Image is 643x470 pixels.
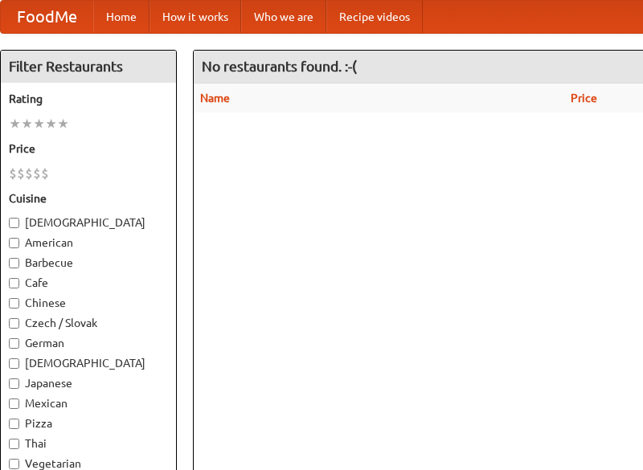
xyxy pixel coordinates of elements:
input: American [9,238,19,248]
input: Cafe [9,278,19,288]
input: Chinese [9,298,19,309]
a: FoodMe [1,1,93,33]
a: Name [200,92,230,104]
input: Barbecue [9,258,19,268]
li: $ [17,165,25,182]
li: ★ [9,115,21,133]
label: Thai [9,435,168,452]
label: [DEMOGRAPHIC_DATA] [9,215,168,231]
li: $ [41,165,49,182]
li: ★ [21,115,33,133]
label: Cafe [9,275,168,291]
label: Pizza [9,415,168,431]
a: Home [93,1,149,33]
h5: Rating [9,91,168,107]
h5: Price [9,141,168,157]
input: [DEMOGRAPHIC_DATA] [9,218,19,228]
li: $ [33,165,41,182]
label: Barbecue [9,255,168,271]
label: Czech / Slovak [9,315,168,331]
label: Mexican [9,395,168,411]
a: Price [571,92,597,104]
a: Who we are [241,1,326,33]
a: Recipe videos [326,1,423,33]
label: Chinese [9,295,168,311]
label: German [9,335,168,351]
h4: Filter Restaurants [1,51,176,83]
a: How it works [149,1,241,33]
input: [DEMOGRAPHIC_DATA] [9,358,19,369]
input: Mexican [9,398,19,409]
label: American [9,235,168,251]
ng-pluralize: No restaurants found. :-( [202,59,357,74]
input: Thai [9,439,19,449]
input: Pizza [9,419,19,429]
input: Vegetarian [9,459,19,469]
li: ★ [33,115,45,133]
input: Japanese [9,378,19,389]
label: [DEMOGRAPHIC_DATA] [9,355,168,371]
li: $ [9,165,17,182]
li: $ [25,165,33,182]
input: German [9,338,19,349]
li: ★ [57,115,69,133]
h5: Cuisine [9,190,168,206]
label: Japanese [9,375,168,391]
li: ★ [45,115,57,133]
input: Czech / Slovak [9,318,19,329]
